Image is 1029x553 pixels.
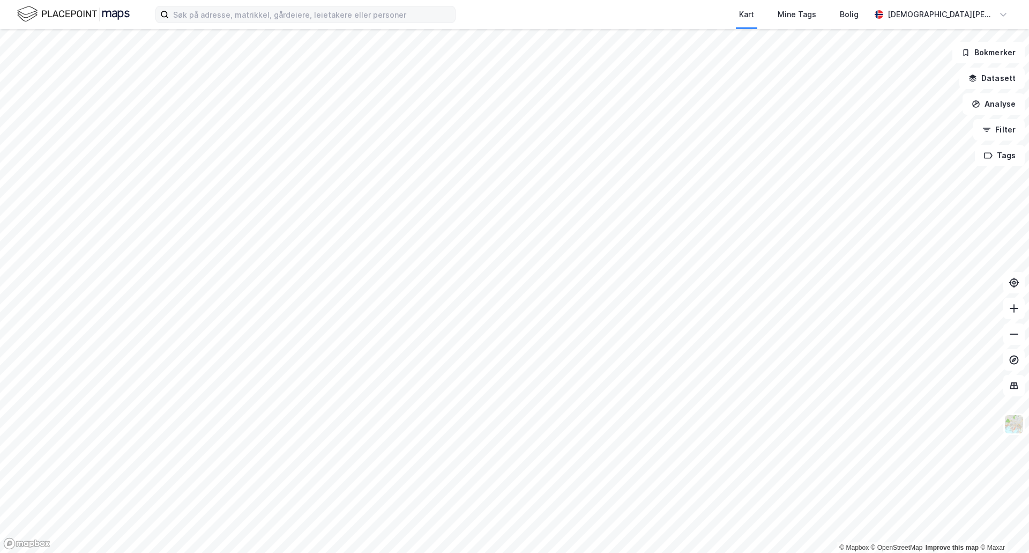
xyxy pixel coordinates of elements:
[888,8,995,21] div: [DEMOGRAPHIC_DATA][PERSON_NAME]
[17,5,130,24] img: logo.f888ab2527a4732fd821a326f86c7f29.svg
[778,8,816,21] div: Mine Tags
[840,8,859,21] div: Bolig
[169,6,455,23] input: Søk på adresse, matrikkel, gårdeiere, leietakere eller personer
[975,502,1029,553] iframe: Chat Widget
[739,8,754,21] div: Kart
[975,502,1029,553] div: Kontrollprogram for chat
